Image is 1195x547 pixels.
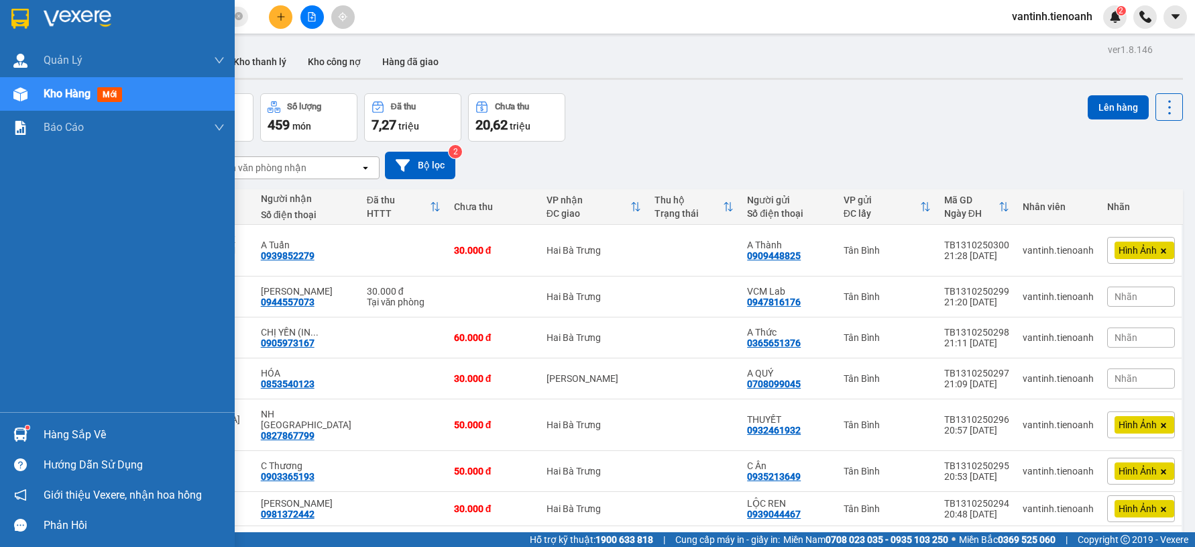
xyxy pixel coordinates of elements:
[261,240,353,250] div: A Tuấn
[944,498,1009,509] div: TB1310250294
[367,297,441,307] div: Tại văn phòng
[300,5,324,29] button: file-add
[1119,465,1157,477] span: Hình Ảnh
[944,471,1009,482] div: 20:53 [DATE]
[1121,535,1130,544] span: copyright
[783,532,948,547] span: Miền Nam
[944,297,1009,307] div: 21:20 [DATE]
[655,208,723,219] div: Trạng thái
[547,245,641,256] div: Hai Bà Trưng
[547,503,641,514] div: Hai Bà Trưng
[261,209,353,220] div: Số điện thoại
[338,12,347,21] span: aim
[454,332,533,343] div: 60.000 đ
[937,189,1016,225] th: Toggle SortBy
[385,152,455,179] button: Bộ lọc
[307,12,317,21] span: file-add
[747,414,830,425] div: THUYẾT
[13,54,27,68] img: warehouse-icon
[747,471,801,482] div: 0935213649
[844,208,920,219] div: ĐC lấy
[223,46,297,78] button: Kho thanh lý
[1066,532,1068,547] span: |
[747,240,830,250] div: A Thành
[214,161,306,175] div: Chọn văn phòng nhận
[44,515,225,536] div: Phản hồi
[391,102,416,111] div: Đã thu
[261,368,353,379] div: HÓA
[595,534,653,545] strong: 1900 633 818
[14,519,27,532] span: message
[454,373,533,384] div: 30.000 đ
[1023,332,1094,343] div: vantinh.tienoanh
[454,466,533,477] div: 50.000 đ
[837,189,937,225] th: Toggle SortBy
[747,509,801,519] div: 0939044467
[844,291,931,302] div: Tân Bình
[952,537,956,542] span: ⚪️
[1023,291,1094,302] div: vantinh.tienoanh
[944,195,999,205] div: Mã GD
[1023,201,1094,212] div: Nhân viên
[475,117,508,133] span: 20,62
[944,425,1009,436] div: 20:57 [DATE]
[44,425,225,445] div: Hàng sắp về
[261,498,353,509] div: C THANH
[747,297,801,307] div: 0947816176
[944,250,1009,261] div: 21:28 [DATE]
[261,250,315,261] div: 0939852279
[13,428,27,442] img: warehouse-icon
[13,121,27,135] img: solution-icon
[44,87,91,100] span: Kho hàng
[261,509,315,519] div: 0981372442
[1109,11,1121,23] img: icon-new-feature
[331,5,355,29] button: aim
[449,145,462,158] sup: 2
[844,503,931,514] div: Tân Bình
[261,409,353,430] div: NH TÂY BẮC
[367,286,441,297] div: 30.000 đ
[276,12,286,21] span: plus
[1170,11,1182,23] span: caret-down
[547,291,641,302] div: Hai Bà Trưng
[944,338,1009,348] div: 21:11 [DATE]
[959,532,1056,547] span: Miền Bắc
[1119,6,1123,15] span: 2
[1001,8,1103,25] span: vantinh.tienoanh
[1119,503,1157,515] span: Hình Ảnh
[844,195,920,205] div: VP gửi
[260,93,357,142] button: Số lượng459món
[1023,466,1094,477] div: vantinh.tienoanh
[1139,11,1151,23] img: phone-icon
[287,102,321,111] div: Số lượng
[261,430,315,441] div: 0827867799
[547,208,630,219] div: ĐC giao
[844,245,931,256] div: Tân Bình
[398,121,419,132] span: triệu
[14,489,27,501] span: notification
[547,195,630,205] div: VP nhận
[372,46,449,78] button: Hàng đã giao
[747,425,801,436] div: 0932461932
[360,162,371,173] svg: open
[495,102,529,111] div: Chưa thu
[1088,95,1149,119] button: Lên hàng
[510,121,530,132] span: triệu
[1023,503,1094,514] div: vantinh.tienoanh
[747,208,830,219] div: Số điện thoại
[547,332,641,343] div: Hai Bà Trưng
[468,93,565,142] button: Chưa thu20,62 triệu
[97,87,122,102] span: mới
[44,487,202,503] span: Giới thiệu Vexere, nhận hoa hồng
[547,419,641,430] div: Hai Bà Trưng
[944,509,1009,519] div: 20:48 [DATE]
[297,46,372,78] button: Kho công nợ
[25,426,30,430] sup: 1
[1119,419,1157,431] span: Hình Ảnh
[454,245,533,256] div: 30.000 đ
[844,332,931,343] div: Tân Bình
[675,532,780,547] span: Cung cấp máy in - giấy in:
[367,208,430,219] div: HTTT
[530,532,653,547] span: Hỗ trợ kỹ thuật:
[454,419,533,430] div: 50.000 đ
